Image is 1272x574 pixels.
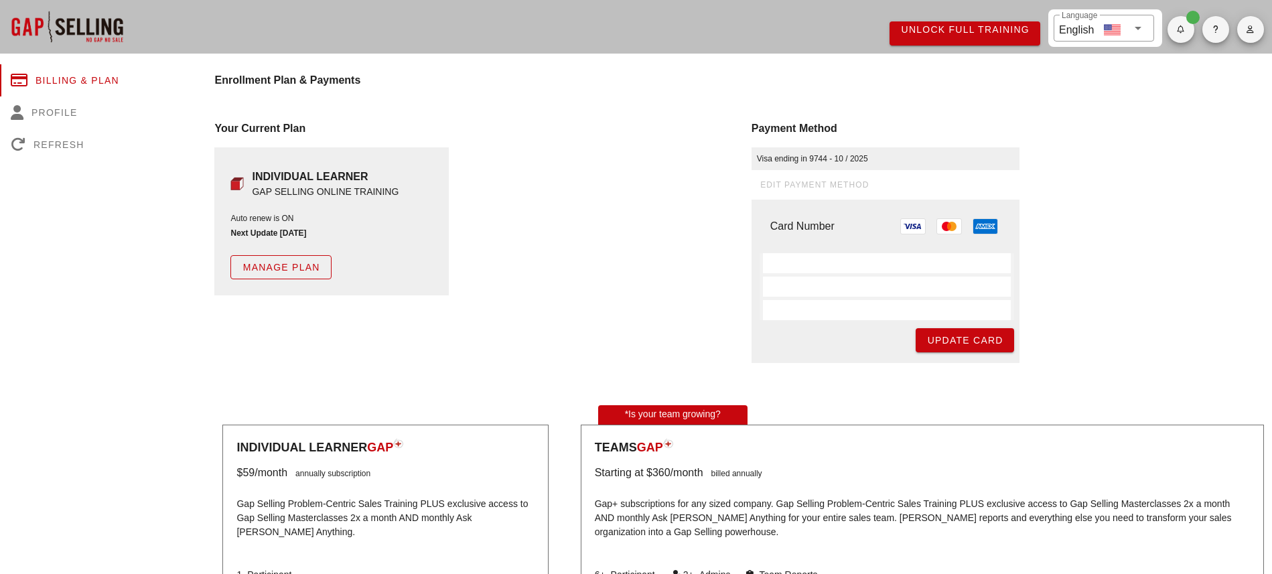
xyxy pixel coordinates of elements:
[393,439,403,448] img: plan-icon
[598,405,748,425] div: *Is your team growing?
[595,465,670,481] div: Starting at $360
[230,212,433,224] div: Auto renew is ON
[242,262,320,273] span: Manage Plan
[890,21,1040,46] a: Unlock Full Training
[765,255,1009,271] iframe: Secure card number input frame
[367,441,393,454] span: GAP
[770,220,835,232] label: Card Number
[703,465,762,481] div: billed annually
[752,147,1019,170] div: Visa ending in 9744 - 10 / 2025
[1062,11,1097,21] label: Language
[1059,19,1094,38] div: English
[973,218,998,234] img: american_express.svg
[236,439,534,457] div: Individual Learner
[670,465,703,481] div: /month
[637,441,663,454] span: GAP
[595,489,1250,549] p: Gap+ subscriptions for any sized company. Gap Selling Problem-Centric Sales Training PLUS exclusi...
[926,335,1003,346] span: Update Card
[252,185,399,199] div: GAP SELLING ONLINE TRAINING
[230,255,331,279] button: Manage Plan
[1054,15,1154,42] div: LanguageEnglish
[214,121,735,137] div: Your Current Plan
[252,171,368,182] strong: INDIVIDUAL LEARNER
[916,328,1013,352] button: Update Card
[765,302,1009,318] iframe: Secure CVC input frame
[663,439,673,448] img: plan-icon
[230,228,306,238] strong: Next Update [DATE]
[255,465,287,481] div: /month
[595,439,1250,457] div: Teams
[765,279,1009,295] iframe: Secure expiration date input frame
[236,465,255,481] div: $59
[900,218,926,234] img: visa.svg
[287,465,370,481] div: annually subscription
[1186,11,1200,24] span: Badge
[936,218,962,234] img: master.svg
[230,177,244,190] img: question-bullet-actve.png
[752,121,1272,137] div: Payment Method
[236,489,534,549] p: Gap Selling Problem-Centric Sales Training PLUS exclusive access to Gap Selling Masterclasses 2x ...
[900,24,1030,35] span: Unlock Full Training
[214,72,1272,88] h4: Enrollment Plan & Payments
